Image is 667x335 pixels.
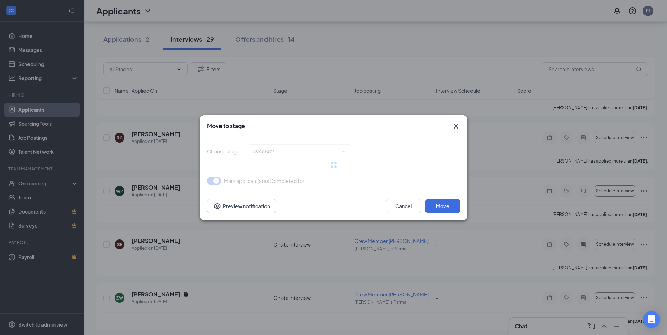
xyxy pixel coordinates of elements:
div: Open Intercom Messenger [643,311,660,328]
button: Move [425,199,460,213]
svg: Eye [213,202,222,210]
h3: Move to stage [207,122,245,130]
svg: Cross [452,122,460,131]
button: Close [452,122,460,131]
button: Cancel [386,199,421,213]
button: Preview notificationEye [207,199,276,213]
